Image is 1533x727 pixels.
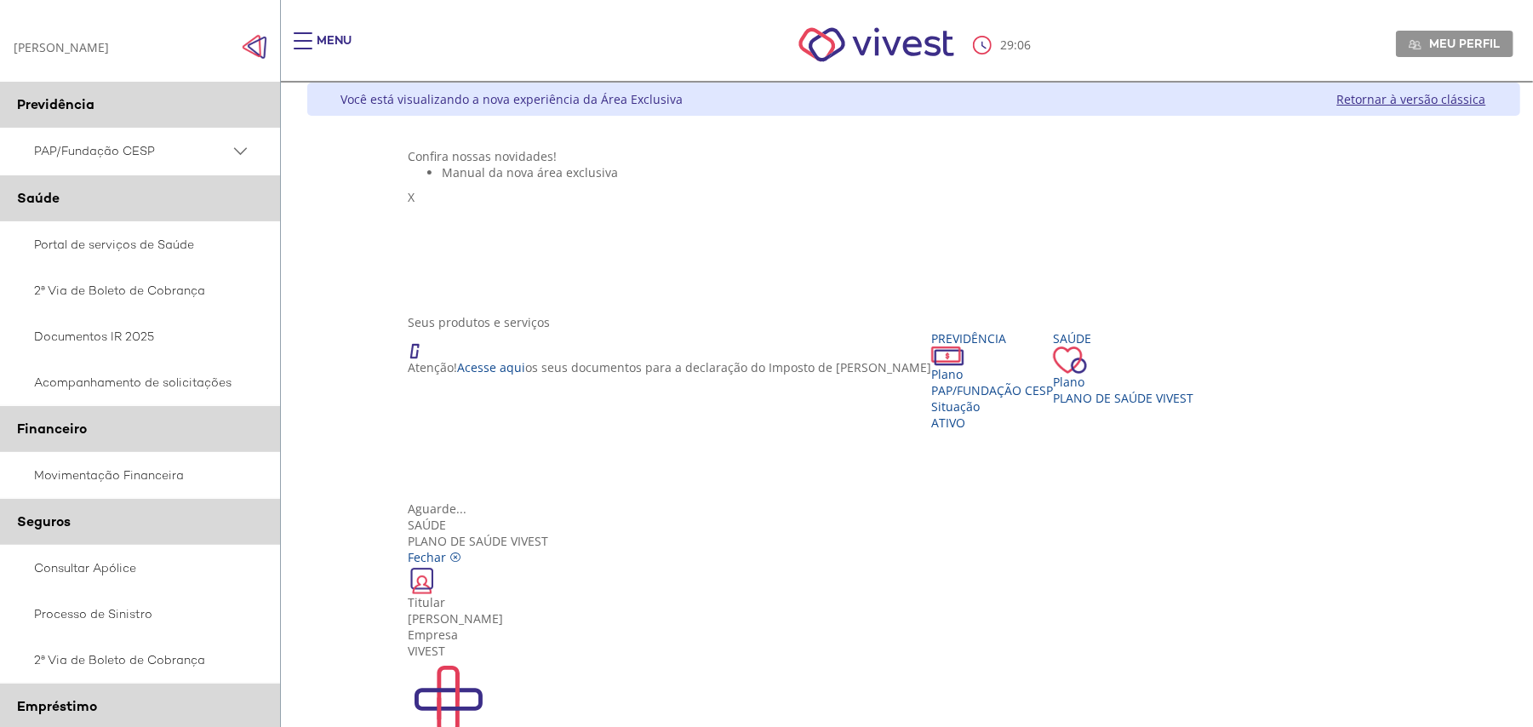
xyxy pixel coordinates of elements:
img: ico_atencao.png [408,330,437,359]
span: Meu perfil [1429,36,1500,51]
span: Click to close side navigation. [242,34,267,60]
div: Você está visualizando a nova experiência da Área Exclusiva [341,91,684,107]
div: VIVEST [408,643,1419,659]
span: PAP/Fundação CESP [34,140,230,162]
div: Empresa [408,627,1419,643]
p: Atenção! os seus documentos para a declaração do Imposto de [PERSON_NAME] [408,359,931,375]
span: Previdência [17,95,94,113]
span: 29 [1000,37,1014,53]
div: Plano de Saúde VIVEST [408,517,1419,549]
a: Saúde PlanoPlano de Saúde VIVEST [1053,330,1193,406]
span: Empréstimo [17,697,97,715]
div: Saúde [408,517,1419,533]
span: Plano de Saúde VIVEST [1053,390,1193,406]
a: Acesse aqui [457,359,525,375]
div: [PERSON_NAME] [14,39,109,55]
span: Seguros [17,512,71,530]
div: Plano [1053,374,1193,390]
section: <span lang="pt-BR" dir="ltr">Visualizador do Conteúdo da Web</span> 1 [408,148,1419,297]
img: Meu perfil [1409,38,1421,51]
div: Situação [931,398,1053,415]
div: Titular [408,594,1419,610]
a: Previdência PlanoPAP/Fundação CESP SituaçãoAtivo [931,330,1053,431]
span: 06 [1017,37,1031,53]
img: Fechar menu [242,34,267,60]
a: Fechar [408,549,461,565]
div: Menu [317,32,352,66]
a: Retornar à versão clássica [1337,91,1486,107]
span: Financeiro [17,420,87,438]
span: Saúde [17,189,60,207]
div: Seus produtos e serviços [408,314,1419,330]
div: Aguarde... [408,501,1419,517]
span: PAP/Fundação CESP [931,382,1053,398]
span: Fechar [408,549,446,565]
img: ico_coracao.png [1053,346,1087,374]
img: Vivest [780,9,973,81]
span: Manual da nova área exclusiva [442,164,618,180]
div: Confira nossas novidades! [408,148,1419,164]
div: Previdência [931,330,1053,346]
div: Saúde [1053,330,1193,346]
span: Ativo [931,415,965,431]
div: : [973,36,1034,54]
img: ico_dinheiro.png [931,346,964,366]
span: X [408,189,415,205]
div: Plano [931,366,1053,382]
img: ico_carteirinha.png [408,565,437,594]
div: [PERSON_NAME] [408,610,1419,627]
a: Meu perfil [1396,31,1513,56]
